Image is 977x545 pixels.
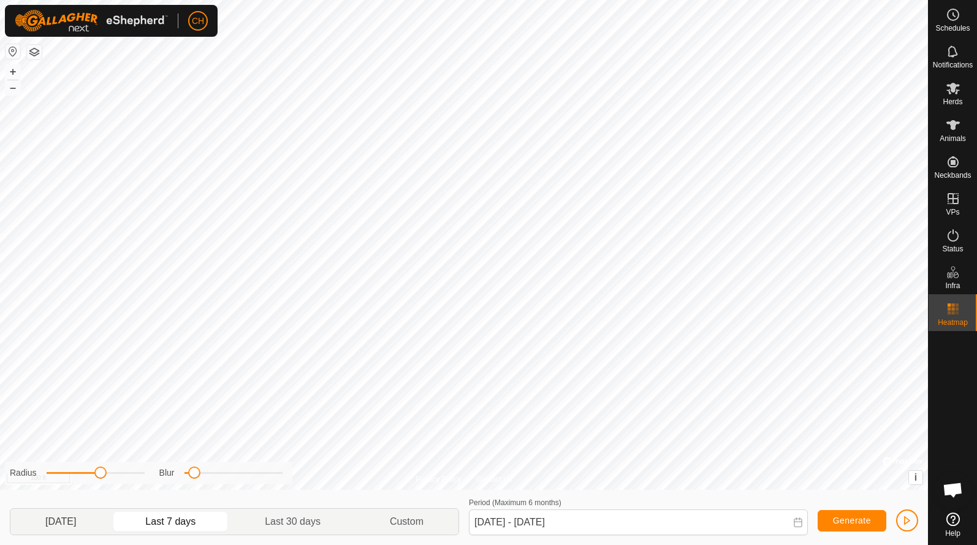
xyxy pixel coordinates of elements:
span: Last 30 days [265,514,321,529]
span: Status [942,245,963,253]
span: VPs [946,208,959,216]
span: Herds [943,98,962,105]
button: + [6,64,20,79]
button: Generate [818,510,886,532]
span: Notifications [933,61,973,69]
span: Help [945,530,960,537]
button: i [909,471,922,484]
span: Heatmap [938,319,968,326]
button: Reset Map [6,44,20,59]
div: Open chat [935,471,971,508]
span: Custom [390,514,424,529]
span: Last 7 days [145,514,196,529]
a: Contact Us [476,474,512,485]
label: Period (Maximum 6 months) [469,498,561,507]
button: – [6,80,20,95]
img: Gallagher Logo [15,10,168,32]
a: Privacy Policy [416,474,462,485]
a: Help [929,508,977,542]
label: Blur [159,467,175,479]
span: Animals [940,135,966,142]
label: Radius [10,467,37,479]
span: Infra [945,282,960,289]
span: [DATE] [45,514,76,529]
span: Schedules [935,25,970,32]
span: i [914,472,917,482]
span: CH [192,15,204,28]
span: Neckbands [934,172,971,179]
button: Map Layers [27,45,42,59]
span: Generate [833,516,871,525]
